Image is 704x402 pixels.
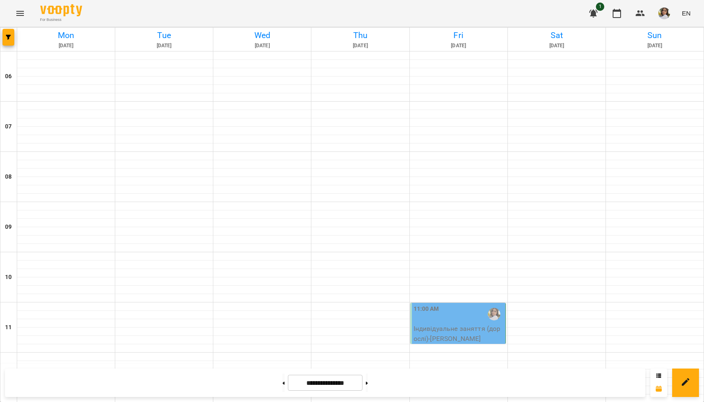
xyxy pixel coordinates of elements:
h6: 09 [5,223,12,232]
h6: 08 [5,172,12,182]
h6: 07 [5,122,12,131]
h6: [DATE] [116,42,212,50]
img: Мірзаян Поліна Денисівна [488,308,500,320]
h6: Sat [509,29,604,42]
h6: [DATE] [411,42,506,50]
h6: [DATE] [215,42,310,50]
h6: 06 [5,72,12,81]
h6: [DATE] [18,42,114,50]
h6: [DATE] [509,42,604,50]
button: EN [678,5,694,21]
img: Voopty Logo [40,4,82,16]
button: Menu [10,3,30,23]
span: For Business [40,17,82,23]
h6: Fri [411,29,506,42]
h6: Sun [607,29,702,42]
h6: [DATE] [607,42,702,50]
h6: Mon [18,29,114,42]
h6: Thu [313,29,408,42]
span: 1 [596,3,604,11]
h6: Tue [116,29,212,42]
span: EN [682,9,691,18]
label: 11:00 AM [414,305,439,314]
img: 190f836be431f48d948282a033e518dd.jpg [658,8,670,19]
h6: Wed [215,29,310,42]
h6: 11 [5,323,12,332]
p: Індивідуальне заняття (дорослі) - [PERSON_NAME] [414,324,504,343]
h6: [DATE] [313,42,408,50]
h6: 10 [5,273,12,282]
